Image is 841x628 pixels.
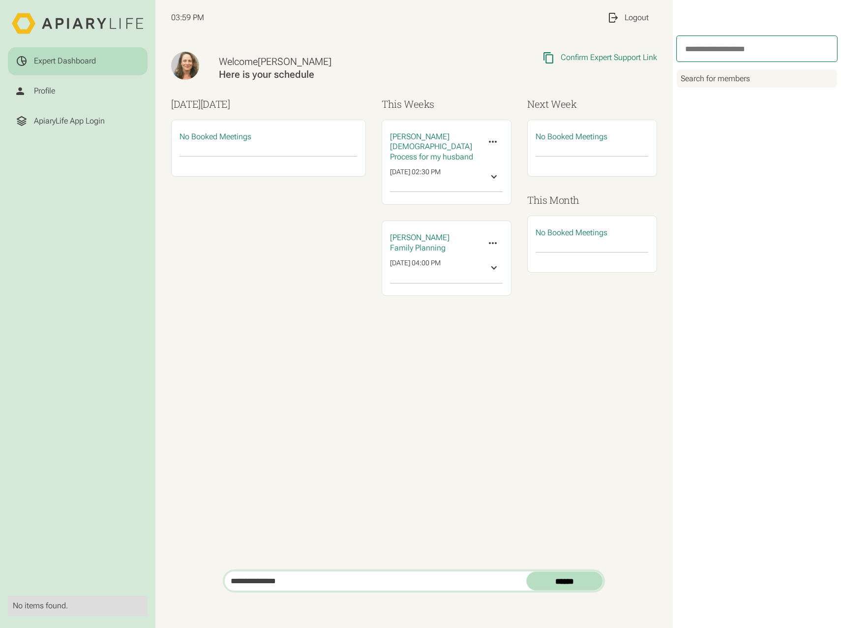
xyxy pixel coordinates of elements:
div: Welcome [219,56,436,68]
span: [DATE] [201,97,230,110]
div: Confirm Expert Support Link [561,53,657,63]
div: Expert Dashboard [34,56,96,66]
h3: Next Week [527,96,657,111]
span: [PERSON_NAME] [390,233,450,242]
a: Logout [599,4,657,32]
div: Here is your schedule [219,68,436,81]
h3: This Month [527,192,657,207]
span: [PERSON_NAME] [390,132,450,141]
span: No Booked Meetings [536,132,607,141]
h3: This Weeks [382,96,511,111]
a: ApiaryLife App Login [8,107,147,135]
div: [DATE] 02:30 PM [390,168,441,186]
a: Profile [8,77,147,105]
span: No Booked Meetings [180,132,251,141]
div: ApiaryLife App Login [34,116,105,126]
div: No items found. [13,601,142,611]
span: 03:59 PM [171,13,204,23]
span: [DEMOGRAPHIC_DATA] Process for my husband [390,142,473,161]
span: [PERSON_NAME] [258,56,331,67]
h3: [DATE] [171,96,365,111]
a: Expert Dashboard [8,47,147,75]
div: Profile [34,86,55,96]
div: Search for members [677,69,837,87]
div: Logout [625,13,649,23]
div: [DATE] 04:00 PM [390,259,441,277]
span: Family Planning [390,243,446,252]
span: No Booked Meetings [536,228,607,237]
